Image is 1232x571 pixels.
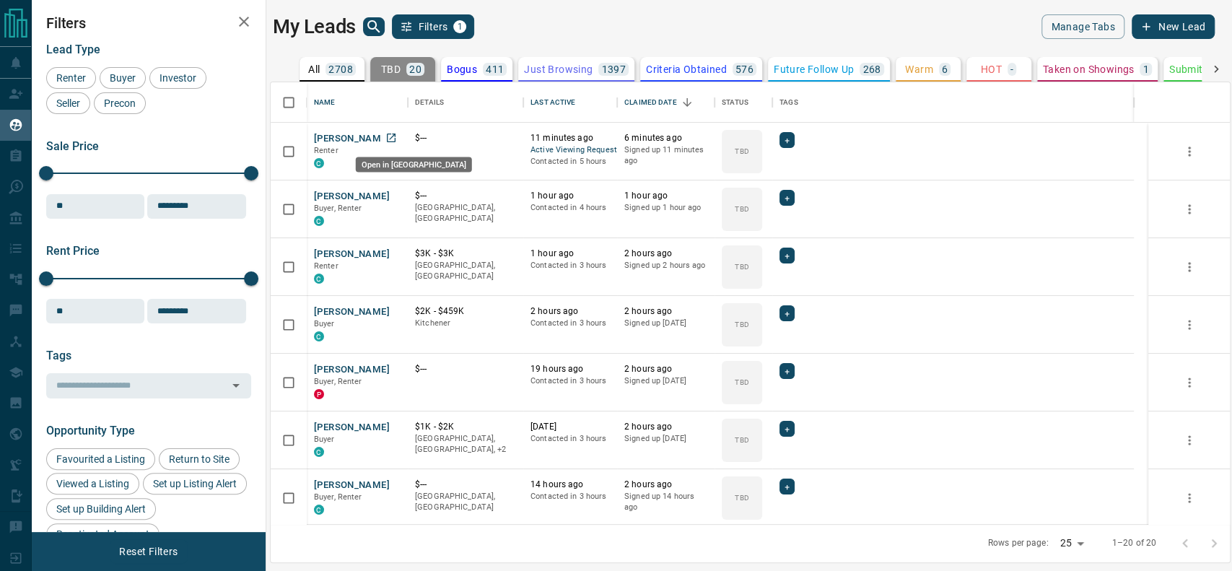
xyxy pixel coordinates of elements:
span: Active Viewing Request [530,144,610,157]
p: 1397 [601,64,626,74]
div: Tags [772,82,1134,123]
div: + [779,479,795,494]
div: condos.ca [314,505,324,515]
span: Sale Price [46,139,99,153]
p: Taken on Showings [1043,64,1135,74]
button: more [1179,141,1200,162]
p: $--- [415,132,516,144]
p: TBD [381,64,401,74]
div: Open in [GEOGRAPHIC_DATA] [356,157,472,173]
span: + [785,306,790,321]
p: Rows per page: [988,537,1049,549]
div: Name [314,82,336,123]
span: + [785,248,790,263]
p: Bogus [447,64,477,74]
p: Kitchener [415,318,516,329]
div: + [779,248,795,263]
button: Sort [677,92,697,113]
p: TBD [735,204,748,214]
div: + [779,305,795,321]
div: Status [715,82,772,123]
p: 2 hours ago [624,305,707,318]
p: $--- [415,363,516,375]
div: + [779,132,795,148]
button: more [1179,487,1200,509]
p: 2708 [328,64,353,74]
div: Claimed Date [624,82,677,123]
button: Manage Tabs [1041,14,1124,39]
p: Contacted in 3 hours [530,260,610,271]
button: more [1179,372,1200,393]
div: Name [307,82,408,123]
p: 2 hours ago [530,305,610,318]
div: Favourited a Listing [46,448,155,470]
p: $--- [415,479,516,491]
span: + [785,364,790,378]
div: Reactivated Account [46,523,160,545]
button: [PERSON_NAME] [314,363,390,377]
p: 20 [409,64,421,74]
button: Open [226,375,246,396]
div: Seller [46,92,90,114]
p: [DATE] [530,421,610,433]
span: Viewed a Listing [51,478,134,489]
div: + [779,363,795,379]
p: 411 [486,64,504,74]
div: Status [722,82,748,123]
div: condos.ca [314,158,324,168]
p: Criteria Obtained [646,64,727,74]
p: Contacted in 3 hours [530,433,610,445]
div: Precon [94,92,146,114]
div: Tags [779,82,798,123]
span: Buyer [105,72,141,84]
span: Tags [46,349,71,362]
a: Open in New Tab [382,128,401,147]
p: 268 [862,64,881,74]
span: Renter [314,261,338,271]
p: $3K - $3K [415,248,516,260]
div: + [779,190,795,206]
p: TBD [735,435,748,445]
p: 1 hour ago [530,190,610,202]
p: 6 minutes ago [624,132,707,144]
button: New Lead [1132,14,1215,39]
button: [PERSON_NAME] [314,421,390,435]
p: Signed up 11 minutes ago [624,144,707,167]
span: + [785,479,790,494]
p: Signed up 1 hour ago [624,202,707,214]
span: 1 [455,22,465,32]
span: Renter [51,72,91,84]
p: 11 minutes ago [530,132,610,144]
span: Buyer, Renter [314,204,362,213]
button: Reset Filters [110,539,187,564]
p: Signed up [DATE] [624,433,707,445]
div: Set up Building Alert [46,498,156,520]
button: more [1179,314,1200,336]
div: + [779,421,795,437]
div: condos.ca [314,331,324,341]
div: Last Active [523,82,617,123]
span: Seller [51,97,85,109]
p: $2K - $459K [415,305,516,318]
span: Set up Listing Alert [148,478,242,489]
p: TBD [735,146,748,157]
p: Signed up [DATE] [624,318,707,329]
p: Contacted in 4 hours [530,202,610,214]
p: 2 hours ago [624,421,707,433]
p: Contacted in 3 hours [530,491,610,502]
button: search button [363,17,385,36]
span: + [785,422,790,436]
p: 1 [1143,64,1148,74]
p: $1K - $2K [415,421,516,433]
span: Investor [154,72,201,84]
p: HOT [981,64,1002,74]
span: Renter [314,146,338,155]
span: Lead Type [46,43,100,56]
p: 576 [735,64,753,74]
button: [PERSON_NAME] [314,190,390,204]
p: Just Browsing [524,64,593,74]
span: Buyer, Renter [314,377,362,386]
p: 1–20 of 20 [1112,537,1156,549]
button: [PERSON_NAME] [314,479,390,492]
p: All [308,64,320,74]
